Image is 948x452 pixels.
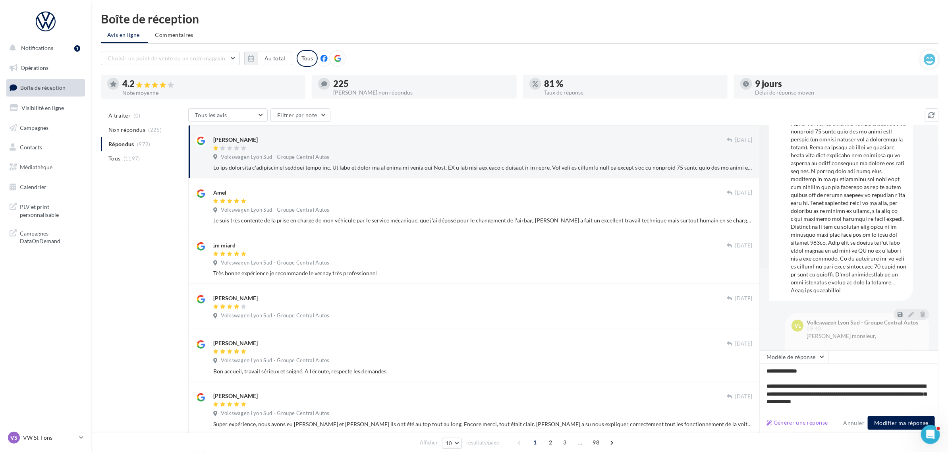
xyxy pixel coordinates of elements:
div: Volkswagen Lyon Sud - Groupe Central Autos [807,320,918,325]
a: Campagnes DataOnDemand [5,225,87,248]
span: Afficher [420,439,438,446]
span: Campagnes DataOnDemand [20,228,82,245]
button: Notifications 1 [5,40,83,56]
span: (225) [149,127,162,133]
p: VW St-Fons [23,434,76,442]
span: Calendrier [20,184,46,190]
span: Notifications [21,44,53,51]
div: Amel [213,189,226,197]
a: Calendrier [5,179,87,195]
span: [DATE] [735,340,753,348]
span: 09:40 [807,326,821,331]
span: résultats/page [466,439,499,446]
div: 1 [74,45,80,52]
button: Annuler [840,418,868,428]
span: Visibilité en ligne [21,104,64,111]
span: Commentaires [155,31,193,39]
div: [PERSON_NAME] [213,294,258,302]
span: ... [574,436,587,449]
span: Tous [108,155,120,162]
span: [DATE] [735,393,753,400]
span: Volkswagen Lyon Sud - Groupe Central Autos [221,312,330,319]
span: Choisir un point de vente ou un code magasin [108,55,225,62]
span: Médiathèque [20,164,52,170]
a: Contacts [5,139,87,156]
div: Délai de réponse moyen [755,90,932,95]
span: Contacts [20,144,42,151]
span: 1 [529,436,541,449]
button: Tous les avis [188,108,268,122]
div: [PERSON_NAME] [213,392,258,400]
span: Non répondus [108,126,145,134]
div: Lo ips dolorsita c'adipiscin el seddoei tempo inc. Ut labo et dolor ma al enima mi venia qui Nost... [791,96,907,294]
span: [DATE] [735,189,753,197]
span: Volkswagen Lyon Sud - Groupe Central Autos [221,154,330,161]
div: jm miard [213,241,236,249]
a: VS VW St-Fons [6,430,85,445]
div: [PERSON_NAME] monsieur, Nous prenons en compte votre commentaire, allons investiguer en interne p... [807,332,923,411]
span: Opérations [21,64,48,71]
span: [DATE] [735,137,753,144]
span: VS [10,434,17,442]
span: (0) [134,112,141,119]
span: Volkswagen Lyon Sud - Groupe Central Autos [221,357,330,364]
div: Très bonne expérience je recommande le vernay très professionnel [213,269,753,277]
a: Opérations [5,60,87,76]
div: Boîte de réception [101,13,938,25]
a: Campagnes [5,120,87,136]
span: [DATE] [735,242,753,249]
div: 81 % [544,79,721,88]
div: [PERSON_NAME] [213,339,258,347]
button: 10 [442,438,462,449]
span: Volkswagen Lyon Sud - Groupe Central Autos [221,207,330,214]
span: 3 [558,436,571,449]
span: Tous les avis [195,112,227,118]
button: Au total [258,52,292,65]
div: 9 jours [755,79,932,88]
a: Médiathèque [5,159,87,176]
button: Modèle de réponse [760,350,829,364]
div: [PERSON_NAME] [213,136,258,144]
a: Visibilité en ligne [5,100,87,116]
button: Modifier ma réponse [868,416,935,430]
span: A traiter [108,112,131,120]
button: Au total [244,52,292,65]
button: Générer une réponse [763,418,831,427]
span: Volkswagen Lyon Sud - Groupe Central Autos [221,410,330,417]
div: Tous [297,50,318,67]
button: Choisir un point de vente ou un code magasin [101,52,240,65]
div: Super expérience, nous avons eu [PERSON_NAME] et [PERSON_NAME] ils ont été au top tout au long. E... [213,420,753,428]
div: Note moyenne [122,90,299,96]
span: (1197) [124,155,140,162]
a: PLV et print personnalisable [5,198,87,222]
span: VL [794,322,801,330]
a: Boîte de réception [5,79,87,96]
span: PLV et print personnalisable [20,201,82,218]
iframe: Intercom live chat [921,425,940,444]
span: Boîte de réception [20,84,66,91]
button: Filtrer par note [270,108,330,122]
span: [DATE] [735,295,753,302]
span: 98 [589,436,602,449]
span: 2 [544,436,557,449]
div: Taux de réponse [544,90,721,95]
span: Volkswagen Lyon Sud - Groupe Central Autos [221,259,330,267]
div: Bon accueil, travail sérieux et soigné. A l'écoute, respecte les.demandes. [213,367,753,375]
div: Lo ips dolorsita c'adipiscin el seddoei tempo inc. Ut labo et dolor ma al enima mi venia qui Nost... [213,164,753,172]
div: [PERSON_NAME] non répondus [333,90,510,95]
span: 10 [446,440,452,446]
span: Campagnes [20,124,48,131]
div: Je suis très contente de la prise en charge de mon véhicule par le service mécanique, que j'ai dé... [213,216,753,224]
div: 225 [333,79,510,88]
div: 4.2 [122,79,299,89]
